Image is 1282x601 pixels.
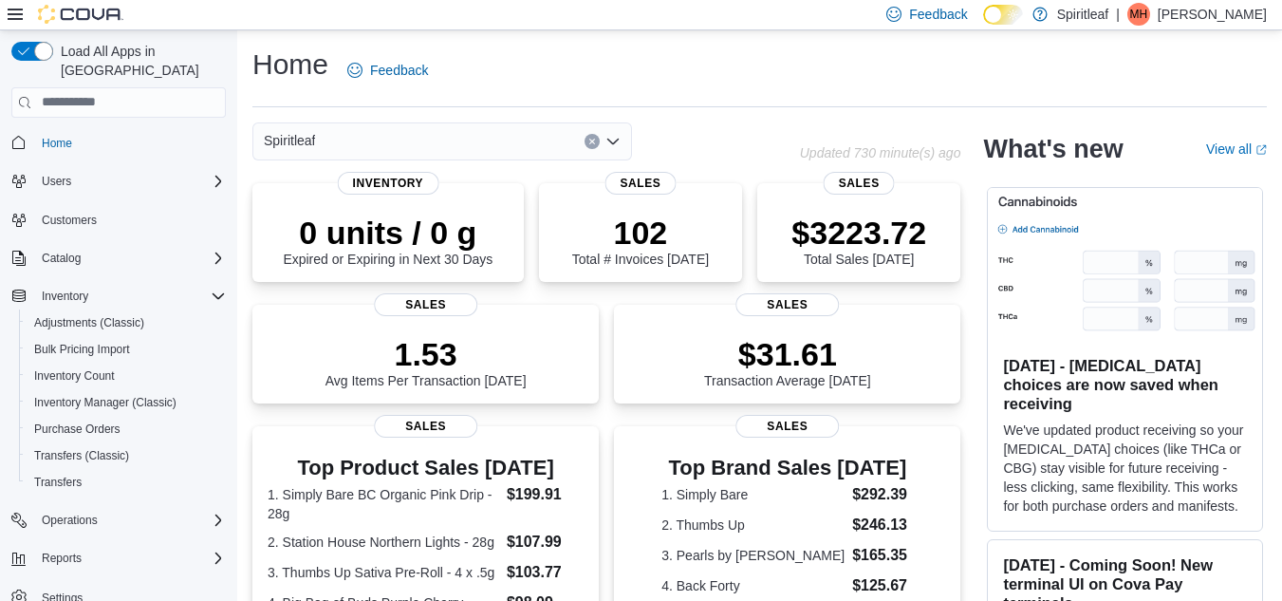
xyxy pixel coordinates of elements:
[370,61,428,80] span: Feedback
[704,335,871,388] div: Transaction Average [DATE]
[34,170,79,193] button: Users
[1130,3,1148,26] span: MH
[661,516,845,535] dt: 2. Thumbs Up
[42,174,71,189] span: Users
[268,457,584,479] h3: Top Product Sales [DATE]
[1057,3,1108,26] p: Spiritleaf
[27,471,226,494] span: Transfers
[19,469,233,496] button: Transfers
[983,134,1123,164] h2: What's new
[704,335,871,373] p: $31.61
[34,131,226,155] span: Home
[283,214,492,252] p: 0 units / 0 g
[34,422,121,437] span: Purchase Orders
[268,533,499,552] dt: 2. Station House Northern Lights - 28g
[852,574,913,597] dd: $125.67
[27,365,226,387] span: Inventory Count
[1206,141,1267,157] a: View allExternal link
[852,544,913,567] dd: $165.35
[4,129,233,157] button: Home
[852,514,913,536] dd: $246.13
[34,342,130,357] span: Bulk Pricing Import
[19,363,233,389] button: Inventory Count
[4,507,233,534] button: Operations
[27,444,226,467] span: Transfers (Classic)
[791,214,926,267] div: Total Sales [DATE]
[27,444,137,467] a: Transfers (Classic)
[34,395,177,410] span: Inventory Manager (Classic)
[325,335,527,373] p: 1.53
[34,285,96,308] button: Inventory
[19,416,233,442] button: Purchase Orders
[507,531,584,554] dd: $107.99
[283,214,492,267] div: Expired or Expiring in Next 30 Days
[605,134,621,149] button: Open list of options
[34,285,226,308] span: Inventory
[374,415,478,438] span: Sales
[909,5,967,24] span: Feedback
[4,245,233,272] button: Catalog
[1003,421,1247,516] p: We've updated product receiving so your [MEDICAL_DATA] choices (like THCa or CBG) stay visible fo...
[38,5,123,24] img: Cova
[661,485,845,504] dt: 1. Simply Bare
[264,129,315,152] span: Spiritleaf
[19,442,233,469] button: Transfers (Classic)
[507,483,584,506] dd: $199.91
[34,208,226,232] span: Customers
[4,168,233,195] button: Users
[34,209,104,232] a: Customers
[1158,3,1267,26] p: [PERSON_NAME]
[340,51,436,89] a: Feedback
[34,247,226,270] span: Catalog
[42,136,72,151] span: Home
[374,293,478,316] span: Sales
[42,289,88,304] span: Inventory
[27,471,89,494] a: Transfers
[572,214,709,252] p: 102
[27,391,226,414] span: Inventory Manager (Classic)
[27,311,226,334] span: Adjustments (Classic)
[27,338,138,361] a: Bulk Pricing Import
[983,5,1023,25] input: Dark Mode
[735,415,840,438] span: Sales
[325,335,527,388] div: Avg Items Per Transaction [DATE]
[4,206,233,234] button: Customers
[661,546,845,565] dt: 3. Pearls by [PERSON_NAME]
[34,315,144,330] span: Adjustments (Classic)
[604,172,676,195] span: Sales
[27,391,184,414] a: Inventory Manager (Classic)
[572,214,709,267] div: Total # Invoices [DATE]
[19,336,233,363] button: Bulk Pricing Import
[800,145,961,160] p: Updated 730 minute(s) ago
[19,389,233,416] button: Inventory Manager (Classic)
[1255,144,1267,156] svg: External link
[27,365,122,387] a: Inventory Count
[34,448,129,463] span: Transfers (Classic)
[268,485,499,523] dt: 1. Simply Bare BC Organic Pink Drip - 28g
[34,247,88,270] button: Catalog
[983,25,984,26] span: Dark Mode
[1003,356,1247,413] h3: [DATE] - [MEDICAL_DATA] choices are now saved when receiving
[252,46,328,84] h1: Home
[1116,3,1120,26] p: |
[507,561,584,584] dd: $103.77
[824,172,895,195] span: Sales
[42,551,82,566] span: Reports
[661,576,845,595] dt: 4. Back Forty
[34,475,82,490] span: Transfers
[27,418,128,441] a: Purchase Orders
[34,509,226,532] span: Operations
[42,213,97,228] span: Customers
[27,311,152,334] a: Adjustments (Classic)
[34,509,105,532] button: Operations
[34,547,226,570] span: Reports
[4,545,233,572] button: Reports
[27,418,226,441] span: Purchase Orders
[27,338,226,361] span: Bulk Pricing Import
[735,293,840,316] span: Sales
[53,42,226,80] span: Load All Apps in [GEOGRAPHIC_DATA]
[268,563,499,582] dt: 3. Thumbs Up Sativa Pre-Roll - 4 x .5g
[1127,3,1150,26] div: Matthew H
[42,251,81,266] span: Catalog
[34,368,115,384] span: Inventory Count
